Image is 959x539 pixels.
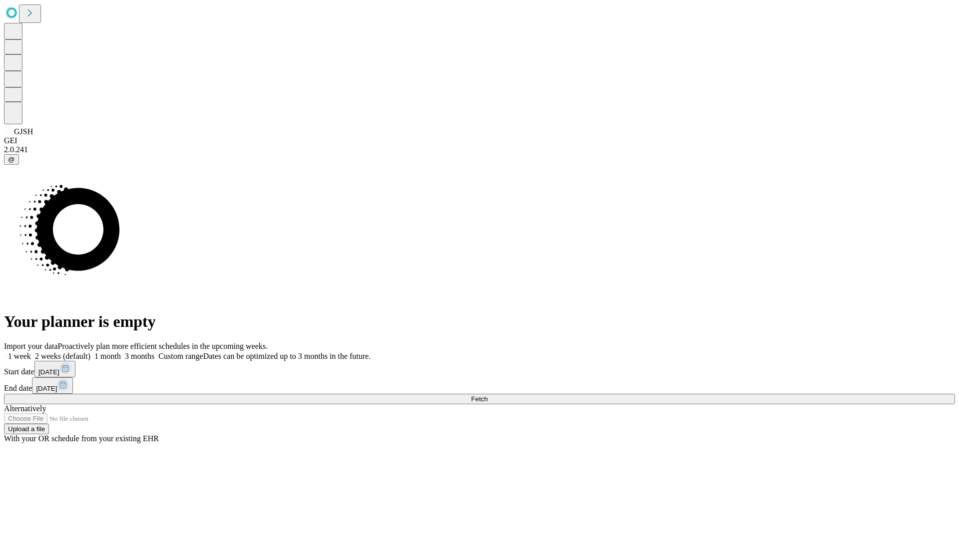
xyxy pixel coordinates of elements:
span: Import your data [4,342,58,350]
span: GJSH [14,127,33,136]
span: Dates can be optimized up to 3 months in the future. [203,352,371,360]
div: 2.0.241 [4,145,955,154]
span: With your OR schedule from your existing EHR [4,434,159,443]
span: @ [8,156,15,163]
span: Custom range [158,352,203,360]
div: End date [4,377,955,394]
span: 3 months [125,352,154,360]
span: 1 week [8,352,31,360]
span: Proactively plan more efficient schedules in the upcoming weeks. [58,342,268,350]
h1: Your planner is empty [4,312,955,331]
span: [DATE] [36,385,57,392]
button: [DATE] [32,377,73,394]
button: [DATE] [34,361,75,377]
span: [DATE] [38,368,59,376]
button: Fetch [4,394,955,404]
div: GEI [4,136,955,145]
div: Start date [4,361,955,377]
span: 1 month [94,352,121,360]
button: @ [4,154,19,165]
span: Alternatively [4,404,46,413]
button: Upload a file [4,424,49,434]
span: 2 weeks (default) [35,352,90,360]
span: Fetch [471,395,487,403]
